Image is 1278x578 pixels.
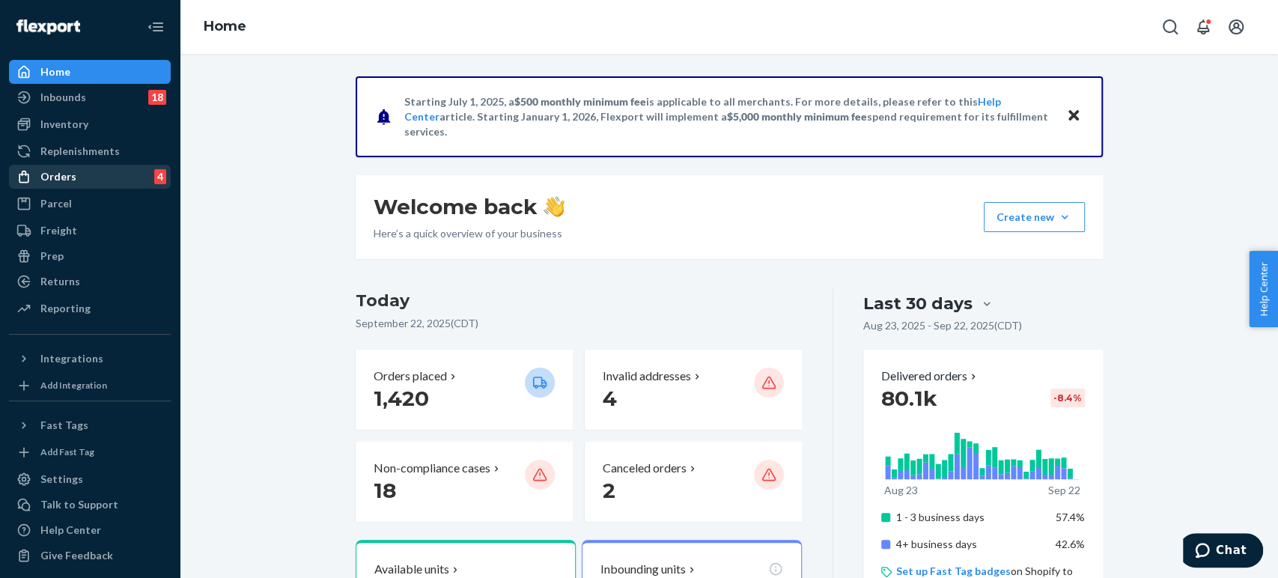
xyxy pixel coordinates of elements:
a: Inventory [9,112,171,136]
div: Last 30 days [863,292,973,315]
p: September 22, 2025 ( CDT ) [356,316,803,331]
p: Here’s a quick overview of your business [374,226,565,241]
img: hand-wave emoji [544,196,565,217]
h1: Welcome back [374,193,565,220]
a: Inbounds18 [9,85,171,109]
a: Replenishments [9,139,171,163]
a: Freight [9,219,171,243]
div: Inventory [40,117,88,132]
button: Open account menu [1221,12,1251,42]
p: 1 - 3 business days [896,510,1044,525]
div: Freight [40,223,77,238]
p: Invalid addresses [603,368,691,385]
a: Orders4 [9,165,171,189]
div: Add Integration [40,379,107,392]
p: Non-compliance cases [374,460,490,477]
span: 18 [374,478,396,503]
button: Give Feedback [9,544,171,568]
button: Invalid addresses 4 [585,350,802,430]
span: 2 [603,478,615,503]
span: $500 monthly minimum fee [514,95,646,108]
ol: breadcrumbs [192,5,258,49]
a: Returns [9,270,171,293]
div: Inbounds [40,90,86,105]
div: Give Feedback [40,548,113,563]
button: Close Navigation [141,12,171,42]
div: Fast Tags [40,418,88,433]
h3: Today [356,289,803,313]
a: Help Center [9,518,171,542]
p: Sep 22 [1048,483,1080,498]
p: Starting July 1, 2025, a is applicable to all merchants. For more details, please refer to this a... [404,94,1052,139]
p: Orders placed [374,368,447,385]
span: $5,000 monthly minimum fee [727,110,867,123]
button: Canceled orders 2 [585,442,802,522]
a: Home [9,60,171,84]
div: Orders [40,169,76,184]
button: Delivered orders [881,368,979,385]
p: Aug 23, 2025 - Sep 22, 2025 ( CDT ) [863,318,1022,333]
button: Talk to Support [9,493,171,517]
button: Orders placed 1,420 [356,350,573,430]
button: Open notifications [1188,12,1218,42]
a: Reporting [9,296,171,320]
a: Settings [9,467,171,491]
button: Create new [984,202,1085,232]
p: Available units [374,561,449,578]
button: Close [1064,106,1083,127]
span: 4 [603,386,617,411]
div: 4 [154,169,166,184]
a: Home [204,18,246,34]
img: Flexport logo [16,19,80,34]
p: Canceled orders [603,460,687,477]
button: Help Center [1249,251,1278,327]
button: Fast Tags [9,413,171,437]
span: 57.4% [1056,511,1085,523]
button: Integrations [9,347,171,371]
div: 18 [148,90,166,105]
button: Open Search Box [1155,12,1185,42]
div: Settings [40,472,83,487]
div: Add Fast Tag [40,445,94,458]
span: 80.1k [881,386,937,411]
div: Prep [40,249,64,264]
div: Integrations [40,351,103,366]
div: Home [40,64,70,79]
div: Help Center [40,523,101,538]
div: Parcel [40,196,72,211]
a: Add Fast Tag [9,443,171,461]
p: 4+ business days [896,537,1044,552]
button: Non-compliance cases 18 [356,442,573,522]
div: -8.4 % [1050,389,1085,407]
div: Replenishments [40,144,120,159]
div: Reporting [40,301,91,316]
a: Parcel [9,192,171,216]
div: Returns [40,274,80,289]
iframe: Opens a widget where you can chat to one of our agents [1183,533,1263,571]
p: Inbounding units [600,561,686,578]
span: 42.6% [1056,538,1085,550]
div: Talk to Support [40,497,118,512]
span: 1,420 [374,386,429,411]
a: Add Integration [9,377,171,395]
p: Aug 23 [884,483,918,498]
a: Prep [9,244,171,268]
a: Set up Fast Tag badges [896,565,1011,577]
